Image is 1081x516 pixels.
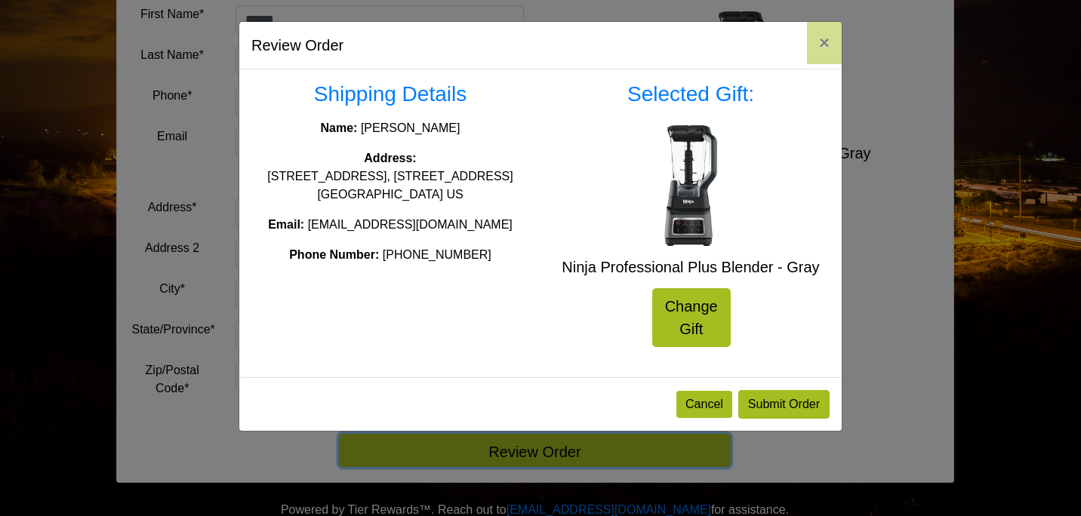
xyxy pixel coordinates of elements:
h3: Shipping Details [251,81,529,107]
span: [STREET_ADDRESS], [STREET_ADDRESS] [GEOGRAPHIC_DATA] US [267,170,513,201]
strong: Email: [268,218,304,231]
span: [EMAIL_ADDRESS][DOMAIN_NAME] [308,218,513,231]
a: Change Gift [652,288,731,347]
strong: Phone Number: [289,248,379,261]
h3: Selected Gift: [552,81,830,107]
h5: Ninja Professional Plus Blender - Gray [552,258,830,276]
img: Ninja Professional Plus Blender - Gray [630,125,751,246]
span: [PERSON_NAME] [361,121,460,134]
strong: Address: [364,152,416,164]
strong: Name: [321,121,358,134]
button: Submit Order [738,390,830,419]
span: × [819,32,830,53]
button: Cancel [676,391,732,418]
button: Close [807,22,842,64]
span: [PHONE_NUMBER] [383,248,491,261]
h5: Review Order [251,34,343,57]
